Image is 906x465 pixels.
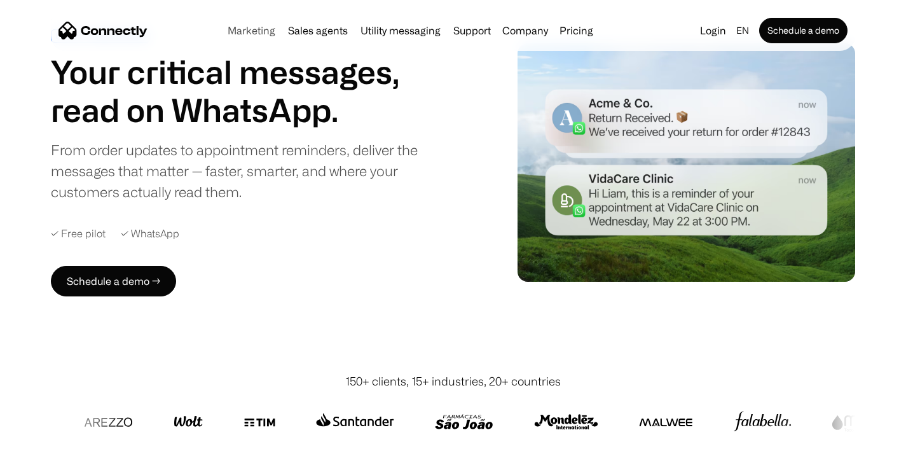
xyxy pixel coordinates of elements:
div: en [736,22,749,39]
a: Utility messaging [355,25,446,36]
div: Company [502,22,548,39]
div: Company [498,22,552,39]
div: ✓ Free pilot [51,228,106,240]
div: ✓ WhatsApp [121,228,179,240]
a: Schedule a demo [759,18,848,43]
a: Pricing [554,25,598,36]
a: Sales agents [283,25,353,36]
div: From order updates to appointment reminders, deliver the messages that matter — faster, smarter, ... [51,139,448,202]
a: Login [695,22,731,39]
h1: Your critical messages, read on WhatsApp. [51,53,448,129]
a: Support [448,25,496,36]
aside: Language selected: English [13,441,76,461]
ul: Language list [25,443,76,461]
div: en [731,22,757,39]
a: Schedule a demo → [51,266,176,296]
a: home [58,21,148,40]
div: 150+ clients, 15+ industries, 20+ countries [345,373,561,390]
a: Marketing [223,25,280,36]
